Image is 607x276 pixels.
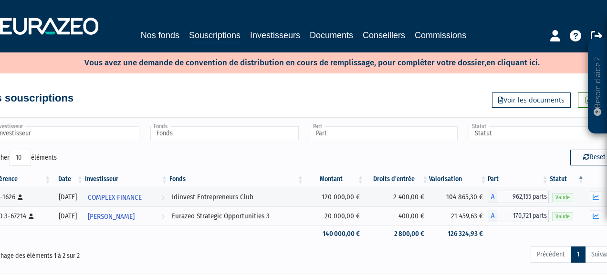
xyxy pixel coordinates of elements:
[488,171,549,187] th: Part: activer pour trier la colonne par ordre croissant
[304,187,365,206] td: 120 000,00 €
[365,187,429,206] td: 2 400,00 €
[365,206,429,225] td: 400,00 €
[552,212,573,221] span: Valide
[55,192,81,202] div: [DATE]
[497,191,549,203] span: 962,155 parts
[429,187,487,206] td: 104 865,30 €
[429,225,487,242] td: 126 324,93 €
[141,29,179,42] a: Nos fonds
[488,191,549,203] div: A - Idinvest Entrepreneurs Club
[304,171,365,187] th: Montant: activer pour trier la colonne par ordre croissant
[549,171,585,187] th: Statut : activer pour trier la colonne par ordre d&eacute;croissant
[304,206,365,225] td: 20 000,00 €
[250,29,300,42] a: Investisseurs
[492,92,571,108] a: Voir les documents
[172,192,301,202] div: Idinvest Entrepreneurs Club
[415,29,466,42] a: Commissions
[488,210,549,222] div: A - Eurazeo Strategic Opportunities 3
[488,210,497,222] span: A
[304,225,365,242] td: 140 000,00 €
[29,214,34,219] i: [Français] Personne physique
[88,208,135,225] span: [PERSON_NAME]
[552,193,573,202] span: Valide
[365,225,429,242] td: 2 800,00 €
[497,210,549,222] span: 170,721 parts
[172,211,301,221] div: Eurazeo Strategic Opportunities 3
[189,29,241,43] a: Souscriptions
[10,150,31,166] select: Afficheréléments
[365,171,429,187] th: Droits d'entrée: activer pour trier la colonne par ordre croissant
[84,171,168,187] th: Investisseur: activer pour trier la colonne par ordre croissant
[161,189,165,206] i: Voir l'investisseur
[363,29,405,42] a: Conseillers
[488,191,497,203] span: A
[84,187,168,206] a: COMPLEX FINANCE
[52,171,84,187] th: Date: activer pour trier la colonne par ordre croissant
[161,208,165,225] i: Voir l'investisseur
[571,246,586,263] a: 1
[592,43,603,129] p: Besoin d'aide ?
[429,171,487,187] th: Valorisation: activer pour trier la colonne par ordre croissant
[429,206,487,225] td: 21 459,63 €
[88,189,142,206] span: COMPLEX FINANCE
[84,206,168,225] a: [PERSON_NAME]
[57,55,540,69] p: Vous avez une demande de convention de distribution en cours de remplissage, pour compléter votre...
[310,29,353,42] a: Documents
[168,171,304,187] th: Fonds: activer pour trier la colonne par ordre croissant
[18,194,23,200] i: [Français] Personne physique
[55,211,81,221] div: [DATE]
[486,58,540,68] a: en cliquant ici.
